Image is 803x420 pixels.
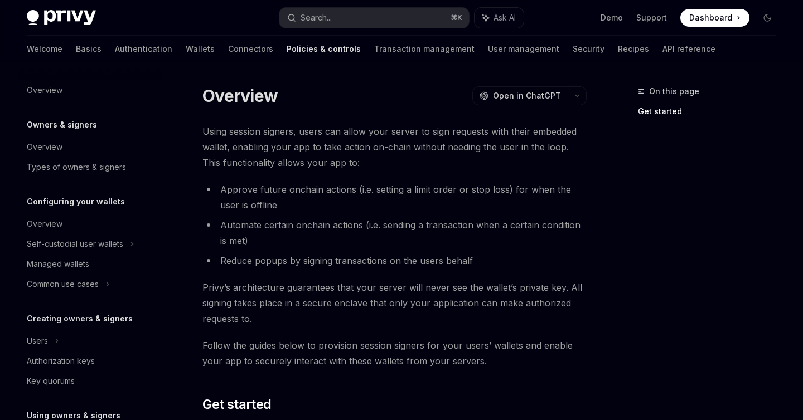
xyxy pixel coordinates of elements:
[202,253,587,268] li: Reduce popups by signing transactions on the users behalf
[202,182,587,213] li: Approve future onchain actions (i.e. setting a limit order or stop loss) for when the user is off...
[228,36,273,62] a: Connectors
[202,217,587,248] li: Automate certain onchain actions (i.e. sending a transaction when a certain condition is met)
[202,280,587,326] span: Privy’s architecture guarantees that your server will never see the wallet’s private key. All sig...
[27,10,96,26] img: dark logo
[27,257,89,271] div: Managed wallets
[115,36,172,62] a: Authentication
[202,395,271,413] span: Get started
[27,374,75,388] div: Key quorums
[301,11,332,25] div: Search...
[18,254,161,274] a: Managed wallets
[494,12,516,23] span: Ask AI
[27,160,126,174] div: Types of owners & signers
[18,351,161,371] a: Authorization keys
[27,217,62,231] div: Overview
[758,9,776,27] button: Toggle dark mode
[601,12,623,23] a: Demo
[27,237,123,251] div: Self-custodial user wallets
[573,36,604,62] a: Security
[27,334,48,348] div: Users
[689,12,732,23] span: Dashboard
[287,36,361,62] a: Policies & controls
[472,86,568,105] button: Open in ChatGPT
[27,118,97,131] h5: Owners & signers
[18,80,161,100] a: Overview
[76,36,101,62] a: Basics
[27,312,133,325] h5: Creating owners & signers
[649,85,699,98] span: On this page
[27,84,62,97] div: Overview
[202,124,587,170] span: Using session signers, users can allow your server to sign requests with their embedded wallet, e...
[638,102,785,120] a: Get started
[202,338,587,369] span: Follow the guides below to provision session signers for your users’ wallets and enable your app ...
[475,8,524,28] button: Ask AI
[488,36,559,62] a: User management
[493,90,561,101] span: Open in ChatGPT
[27,277,99,291] div: Common use cases
[18,371,161,391] a: Key quorums
[451,13,462,22] span: ⌘ K
[18,214,161,234] a: Overview
[636,12,667,23] a: Support
[27,140,62,154] div: Overview
[27,354,95,368] div: Authorization keys
[18,157,161,177] a: Types of owners & signers
[186,36,215,62] a: Wallets
[27,36,62,62] a: Welcome
[202,86,278,106] h1: Overview
[680,9,749,27] a: Dashboard
[18,137,161,157] a: Overview
[618,36,649,62] a: Recipes
[27,195,125,208] h5: Configuring your wallets
[374,36,475,62] a: Transaction management
[279,8,468,28] button: Search...⌘K
[662,36,715,62] a: API reference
